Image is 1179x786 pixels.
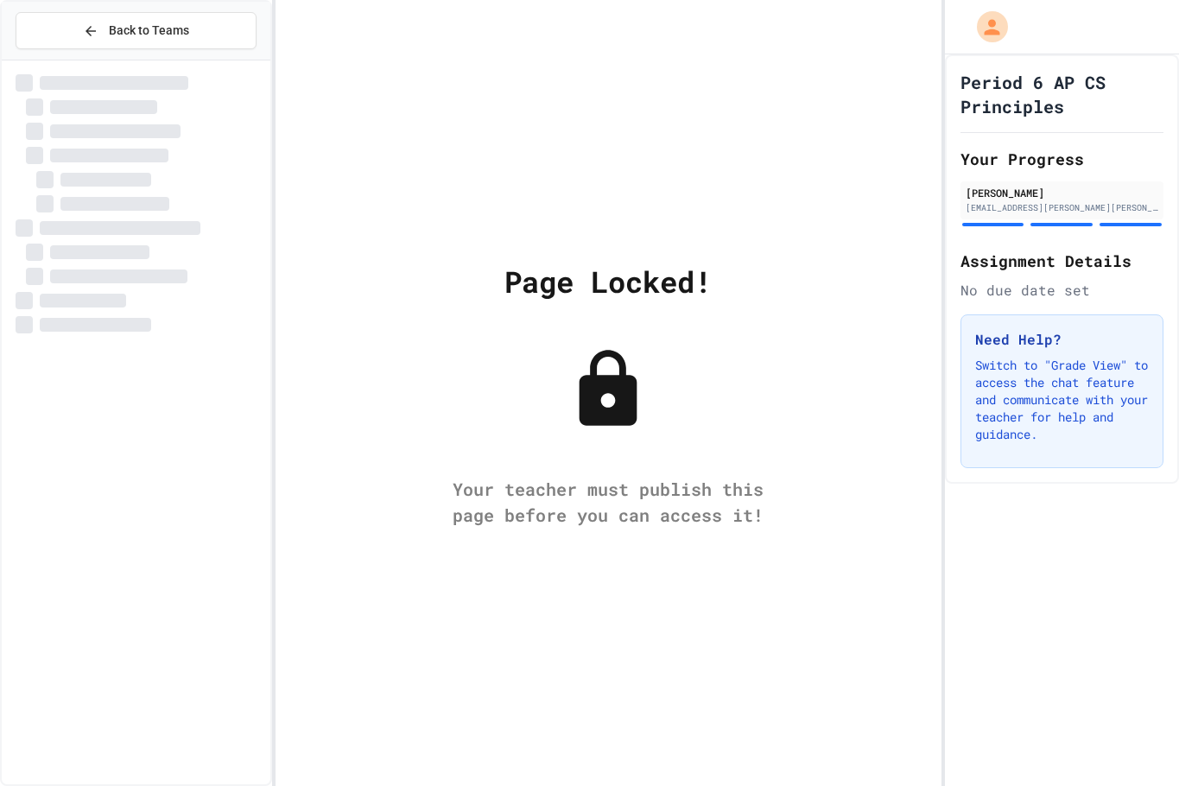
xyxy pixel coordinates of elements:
div: Your teacher must publish this page before you can access it! [435,476,781,528]
h2: Your Progress [960,147,1163,171]
div: [PERSON_NAME] [966,185,1158,200]
p: Switch to "Grade View" to access the chat feature and communicate with your teacher for help and ... [975,357,1149,443]
iframe: chat widget [1036,642,1162,715]
span: Back to Teams [109,22,189,40]
button: Back to Teams [16,12,257,49]
h1: Period 6 AP CS Principles [960,70,1163,118]
div: Page Locked! [504,259,712,303]
div: No due date set [960,280,1163,301]
iframe: chat widget [1106,717,1162,769]
h2: Assignment Details [960,249,1163,273]
div: [EMAIL_ADDRESS][PERSON_NAME][PERSON_NAME][DOMAIN_NAME] [966,201,1158,214]
div: My Account [959,7,1012,47]
h3: Need Help? [975,329,1149,350]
